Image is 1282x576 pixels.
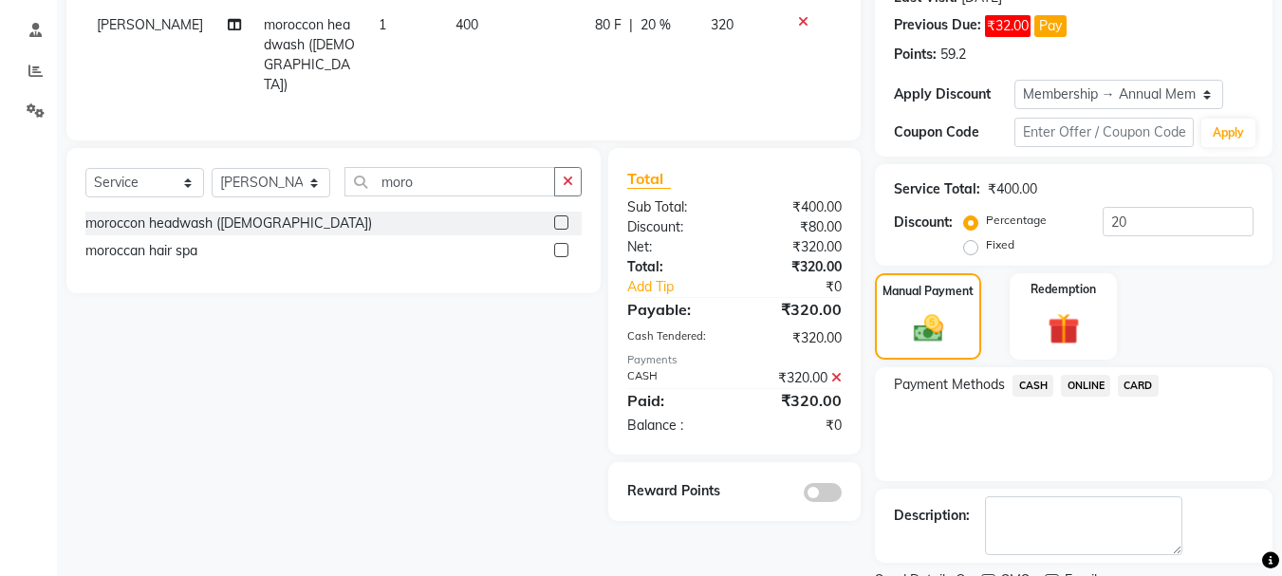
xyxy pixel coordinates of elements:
span: 1 [379,16,386,33]
div: Apply Discount [894,84,1013,104]
button: Pay [1034,15,1067,37]
img: _cash.svg [904,311,953,345]
div: ₹400.00 [988,179,1037,199]
span: CARD [1118,375,1159,397]
span: ₹32.00 [985,15,1031,37]
button: Apply [1201,119,1255,147]
div: ₹320.00 [734,328,856,348]
div: Description: [894,506,970,526]
div: Payable: [613,298,734,321]
img: _gift.svg [1038,309,1089,348]
div: ₹320.00 [734,368,856,388]
div: ₹320.00 [734,257,856,277]
div: Payments [627,352,842,368]
div: Paid: [613,389,734,412]
div: Points: [894,45,937,65]
span: 320 [711,16,734,33]
div: Balance : [613,416,734,436]
div: Discount: [613,217,734,237]
span: 80 F [595,15,622,35]
span: Total [627,169,671,189]
div: Total: [613,257,734,277]
div: ₹320.00 [734,298,856,321]
div: Discount: [894,213,953,232]
div: ₹80.00 [734,217,856,237]
span: 400 [455,16,478,33]
div: Net: [613,237,734,257]
div: ₹320.00 [734,389,856,412]
label: Redemption [1031,281,1096,298]
span: CASH [1013,375,1053,397]
div: ₹0 [755,277,857,297]
span: | [629,15,633,35]
label: Fixed [986,236,1014,253]
div: ₹400.00 [734,197,856,217]
a: Add Tip [613,277,754,297]
span: 20 % [641,15,671,35]
div: Previous Due: [894,15,981,37]
div: CASH [613,368,734,388]
span: Payment Methods [894,375,1005,395]
label: Manual Payment [883,283,974,300]
div: moroccon headwash ([DEMOGRAPHIC_DATA]) [85,214,372,233]
span: ONLINE [1061,375,1110,397]
div: Coupon Code [894,122,1013,142]
input: Search or Scan [344,167,555,196]
div: Cash Tendered: [613,328,734,348]
div: ₹320.00 [734,237,856,257]
div: Sub Total: [613,197,734,217]
label: Percentage [986,212,1047,229]
span: [PERSON_NAME] [97,16,203,33]
div: 59.2 [940,45,966,65]
span: moroccon headwash ([DEMOGRAPHIC_DATA]) [264,16,355,93]
div: ₹0 [734,416,856,436]
input: Enter Offer / Coupon Code [1014,118,1194,147]
div: Reward Points [613,481,734,502]
div: Service Total: [894,179,980,199]
div: moroccan hair spa [85,241,197,261]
